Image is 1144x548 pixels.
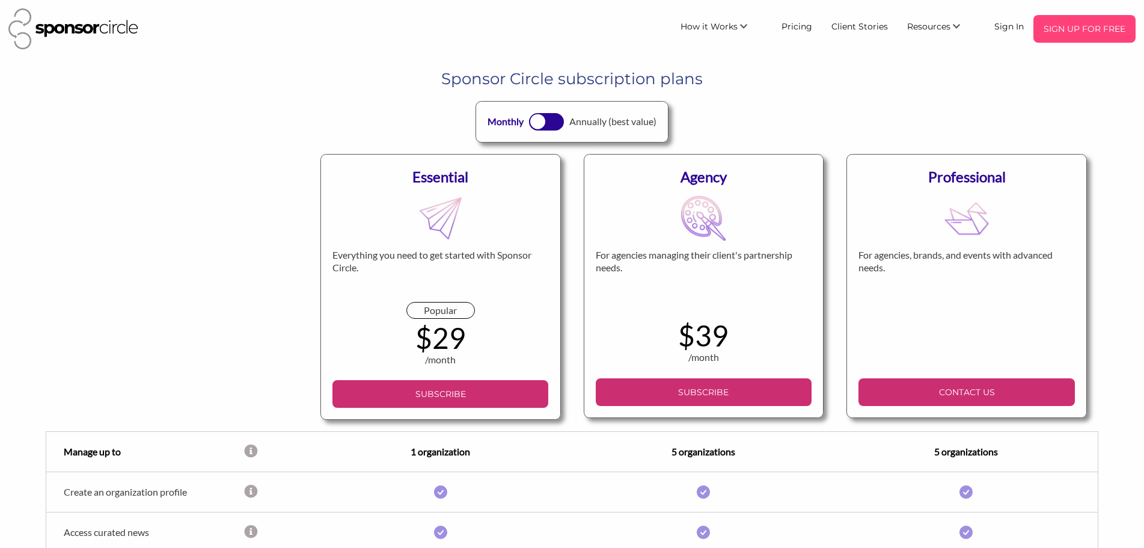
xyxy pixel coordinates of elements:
div: Popular [406,302,475,319]
div: Create an organization profile [46,486,243,497]
li: How it Works [671,15,772,43]
img: MDB8YWNjdF8xRVMyQnVKcDI4S0FlS2M5fGZsX2xpdmVfa1QzbGg0YzRNa2NWT1BDV21CQUZza1Zs0031E1MQed [681,195,726,241]
div: 5 organizations [572,445,835,459]
a: Pricing [772,15,822,37]
li: Resources [898,15,985,43]
div: Manage up to [46,445,243,459]
img: i [959,526,973,539]
div: 5 organizations [835,445,1098,459]
p: SUBSCRIBE [337,385,544,403]
div: $29 [332,324,549,353]
div: Access curated news [46,526,243,538]
p: SIGN UP FOR FREE [1038,20,1131,38]
div: Professional [858,166,1075,188]
img: i [697,485,710,499]
span: /month [425,354,456,365]
div: For agencies, brands, and events with advanced needs. [858,249,1075,302]
div: 1 organization [309,445,572,459]
img: Sponsor Circle Logo [8,8,138,49]
div: For agencies managing their client's partnership needs. [596,249,812,302]
a: SUBSCRIBE [596,378,812,406]
img: i [697,526,710,539]
p: SUBSCRIBE [601,383,807,401]
div: Essential [332,166,549,188]
img: i [434,526,447,539]
img: MDB8YWNjdF8xRVMyQnVKcDI4S0FlS2M5fGZsX2xpdmVfemZLY1VLQ1l3QUkzM2FycUE0M0ZwaXNX00M5cMylX0 [944,195,990,241]
a: CONTACT US [858,378,1075,406]
img: i [959,485,973,499]
a: Sign In [985,15,1033,37]
h1: Sponsor Circle subscription plans [100,68,1044,90]
div: $39 [596,321,812,350]
p: CONTACT US [863,383,1070,401]
a: Client Stories [822,15,898,37]
div: Everything you need to get started with Sponsor Circle. [332,249,549,302]
a: SUBSCRIBE [332,380,549,408]
div: Monthly [488,114,524,129]
img: i [434,485,447,499]
div: Agency [596,166,812,188]
div: Annually (best value) [569,114,656,129]
img: MDB8YWNjdF8xRVMyQnVKcDI4S0FlS2M5fGZsX2xpdmVfZ2hUeW9zQmppQkJrVklNa3k3WGg1bXBx00WCYLTg8d [418,195,463,241]
span: /month [688,351,719,363]
span: Resources [907,21,950,32]
span: How it Works [681,21,738,32]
